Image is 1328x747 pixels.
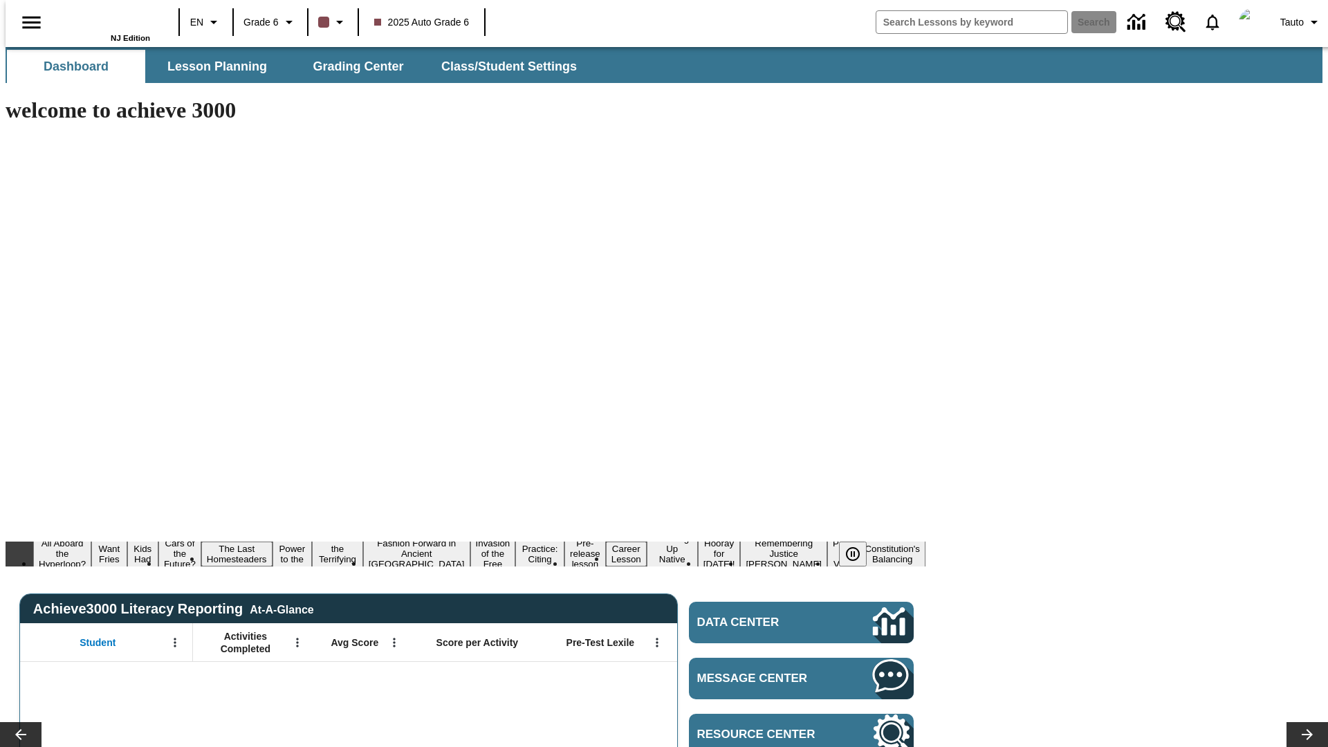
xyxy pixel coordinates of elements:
[827,536,859,571] button: Slide 16 Point of View
[200,630,291,655] span: Activities Completed
[1119,3,1157,41] a: Data Center
[689,658,914,699] a: Message Center
[11,2,52,43] button: Open side menu
[80,636,116,649] span: Student
[33,536,91,571] button: Slide 1 All Aboard the Hyperloop?
[1230,4,1275,40] button: Select a new avatar
[313,10,353,35] button: Class color is dark brown. Change class color
[238,10,303,35] button: Grade: Grade 6, Select a grade
[740,536,827,571] button: Slide 15 Remembering Justice O'Connor
[859,531,925,577] button: Slide 17 The Constitution's Balancing Act
[697,672,831,685] span: Message Center
[697,728,831,741] span: Resource Center
[384,632,405,653] button: Open Menu
[44,59,109,75] span: Dashboard
[165,632,185,653] button: Open Menu
[1195,4,1230,40] a: Notifications
[436,636,519,649] span: Score per Activity
[698,536,741,571] button: Slide 14 Hooray for Constitution Day!
[190,15,203,30] span: EN
[363,536,470,571] button: Slide 8 Fashion Forward in Ancient Rome
[91,521,127,587] button: Slide 2 Do You Want Fries With That?
[647,632,667,653] button: Open Menu
[839,542,867,566] button: Pause
[6,98,925,123] h1: welcome to achieve 3000
[158,536,201,571] button: Slide 4 Cars of the Future?
[606,542,647,566] button: Slide 12 Career Lesson
[1239,8,1266,36] img: Avatar
[470,526,516,582] button: Slide 9 The Invasion of the Free CD
[689,602,914,643] a: Data Center
[564,536,606,571] button: Slide 11 Pre-release lesson
[441,59,577,75] span: Class/Student Settings
[127,521,158,587] button: Slide 3 Dirty Jobs Kids Had To Do
[111,34,150,42] span: NJ Edition
[331,636,378,649] span: Avg Score
[289,50,427,83] button: Grading Center
[697,616,827,629] span: Data Center
[148,50,286,83] button: Lesson Planning
[430,50,588,83] button: Class/Student Settings
[60,5,150,42] div: Home
[243,15,279,30] span: Grade 6
[60,6,150,34] a: Home
[313,59,403,75] span: Grading Center
[167,59,267,75] span: Lesson Planning
[184,10,228,35] button: Language: EN, Select a language
[287,632,308,653] button: Open Menu
[33,601,314,617] span: Achieve3000 Literacy Reporting
[374,15,470,30] span: 2025 Auto Grade 6
[6,47,1322,83] div: SubNavbar
[839,542,880,566] div: Pause
[647,531,698,577] button: Slide 13 Cooking Up Native Traditions
[1286,722,1328,747] button: Lesson carousel, Next
[6,50,589,83] div: SubNavbar
[312,531,363,577] button: Slide 7 Attack of the Terrifying Tomatoes
[1280,15,1304,30] span: Tauto
[1275,10,1328,35] button: Profile/Settings
[876,11,1067,33] input: search field
[273,531,313,577] button: Slide 6 Solar Power to the People
[1157,3,1195,41] a: Resource Center, Will open in new tab
[515,531,564,577] button: Slide 10 Mixed Practice: Citing Evidence
[7,50,145,83] button: Dashboard
[566,636,635,649] span: Pre-Test Lexile
[201,542,273,566] button: Slide 5 The Last Homesteaders
[250,601,313,616] div: At-A-Glance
